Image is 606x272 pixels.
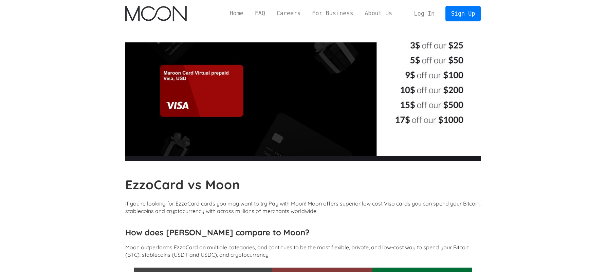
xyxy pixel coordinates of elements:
[306,9,359,18] a: For Business
[125,200,481,215] p: If you're looking for EzzoCard cards you may want to try Pay with Moon! Moon offers superior low ...
[125,6,187,21] img: Moon Logo
[445,6,481,21] a: Sign Up
[125,6,187,21] a: home
[224,9,249,18] a: Home
[359,9,398,18] a: About Us
[125,244,481,258] p: Moon outperforms EzzoCard on multiple categories, and continues to be the most flexible, private,...
[125,177,240,192] b: EzzoCard vs Moon
[125,227,481,237] h3: How does [PERSON_NAME] compare to Moon?
[249,9,271,18] a: FAQ
[408,6,440,21] a: Log In
[271,9,306,18] a: Careers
